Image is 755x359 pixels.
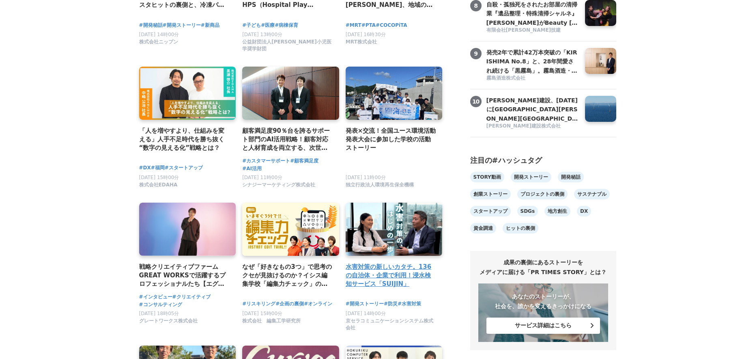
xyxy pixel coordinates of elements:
[139,301,182,309] a: #コンサルティング
[470,155,616,166] div: 注目の#ハッシュタグ
[242,32,282,37] span: [DATE] 13時00分
[242,48,333,54] a: 公益財団法人[PERSON_NAME]小児医学奨学財団
[139,320,198,326] a: グレートワークス株式会社
[304,300,332,308] span: #オンライン
[261,22,275,29] a: #医療
[139,41,178,47] a: 株式会社ニップン
[242,300,275,308] a: #リスキリング
[470,172,504,182] a: STORY動画
[486,96,579,122] a: [PERSON_NAME]建設、[DATE]に[GEOGRAPHIC_DATA][PERSON_NAME][GEOGRAPHIC_DATA]沖で「浮体式洋上風力発電所」を本格稼働へ
[511,172,551,182] a: 開発ストーリー
[486,75,579,82] a: 霧島酒造株式会社
[346,126,436,153] a: 発表×交流！全国ユース環境活動発表大会に参加した学校の活動ストーリー
[163,22,201,29] a: #開発ストーリー
[486,96,579,123] h3: [PERSON_NAME]建設、[DATE]に[GEOGRAPHIC_DATA][PERSON_NAME][GEOGRAPHIC_DATA]沖で「浮体式洋上風力発電所」を本格稼働へ
[486,48,579,74] a: 発売2年で累計42万本突破の「KIRISHIMA No.8」と、28年間愛され続ける「黒霧島」。霧島酒造・新社長が明かす、第四次焼酎ブームの新潮流とは。
[346,22,361,29] a: #MRT
[361,22,376,29] a: #PTA
[376,22,407,29] a: #COCOPiTA
[242,39,333,52] span: 公益財団法人[PERSON_NAME]小児医学奨学財団
[346,327,436,333] a: 京セラコミュニケーションシステム株式会社
[478,257,608,277] h2: 成果の裏側にあるストーリーを メディアに届ける「PR TIMES STORY」とは？
[242,184,315,190] a: シナジーマーケティング株式会社
[478,283,608,342] a: あなたのストーリーが、社会を、誰かを変えるきっかけになる サービス詳細はこちら
[139,22,163,29] a: #開発秘話
[139,293,172,301] a: #インタビュー
[242,126,333,153] a: 顧客満足度90％台を誇るサポート部門のAI活用戦略！顧客対応と人材育成を両立する、次世代コンタクトセンターへの変革｜コンタクトセンター・アワード[DATE]参加レポート
[503,223,538,234] a: ヒットの裏側
[172,293,211,301] a: #クリエイティブ
[346,300,384,308] a: #開発ストーリー
[201,22,219,29] span: #新商品
[139,164,151,172] a: #DX
[290,157,318,165] a: #顧客満足度
[242,311,282,316] span: [DATE] 15時00分
[242,157,290,165] span: #カスタマーサポート
[139,175,179,180] span: [DATE] 15時00分
[486,75,525,82] span: 霧島酒造株式会社
[242,262,333,289] a: なぜ「好きなもの3つ」で思考のクセが見抜けるのか？イシス編集学校「編集力チェック」の秘密
[242,22,261,29] a: #子ども
[139,262,230,289] a: 戦略クリエイティブファーム GREAT WORKSで活躍するプロフェッショナルたち【エグゼクティブクリエイティブディレクター [PERSON_NAME]編】
[139,318,198,324] span: グレートワークス株式会社
[558,172,584,182] a: 開発秘話
[470,206,511,216] a: スタートアップ
[139,39,178,45] span: 株式会社ニップン
[486,123,579,130] a: [PERSON_NAME]建設株式会社
[470,223,496,234] a: 資金調達
[139,311,179,316] span: [DATE] 18時05分
[470,189,511,199] a: 創業ストーリー
[139,126,230,153] a: 「人を増やすより、仕組みを変える」人手不足時代を勝ち抜く“数字の見える化”戦略とは？
[486,123,561,130] span: [PERSON_NAME]建設株式会社
[242,318,301,324] span: 株式会社 編集工学研究所
[139,32,179,37] span: [DATE] 14時00分
[486,318,600,334] button: サービス詳細はこちら
[346,39,377,45] span: MRT株式会社
[346,184,414,190] a: 独立行政法人環境再生保全機構
[486,27,561,34] span: 有限会社[PERSON_NAME]技建
[346,262,436,289] a: 水害対策の新しいカタチ。136の自治体・企業で利用！浸水検知サービス「SUIJIN」
[544,206,570,216] a: 地方創生
[517,189,568,199] a: プロジェクトの裏側
[242,175,282,180] span: [DATE] 11時00分
[275,22,298,29] a: #病棟保育
[486,27,579,35] a: 有限会社[PERSON_NAME]技建
[384,300,398,308] a: #防災
[486,292,600,311] p: あなたのストーリーが、 社会を、誰かを変えるきっかけになる
[242,182,315,188] span: シナジーマーケティング株式会社
[346,182,414,188] span: 独立行政法人環境再生保全機構
[165,164,203,172] a: #スタートアップ
[346,311,386,316] span: [DATE] 14時00分
[151,164,165,172] a: #福岡
[470,96,482,107] span: 10
[398,300,421,308] a: #水害対策
[346,318,436,331] span: 京セラコミュニケーションシステム株式会社
[470,48,482,59] span: 9
[577,206,591,216] a: DX
[242,320,301,326] a: 株式会社 編集工学研究所
[242,165,262,173] a: #AI活用
[346,32,386,37] span: [DATE] 16時30分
